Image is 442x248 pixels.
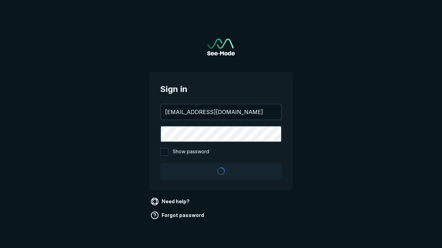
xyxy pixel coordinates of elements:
span: Show password [173,148,209,156]
img: See-Mode Logo [207,39,235,55]
a: Forgot password [149,210,207,221]
input: your@email.com [161,104,281,120]
a: Go to sign in [207,39,235,55]
a: Need help? [149,196,192,207]
span: Sign in [160,83,282,95]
